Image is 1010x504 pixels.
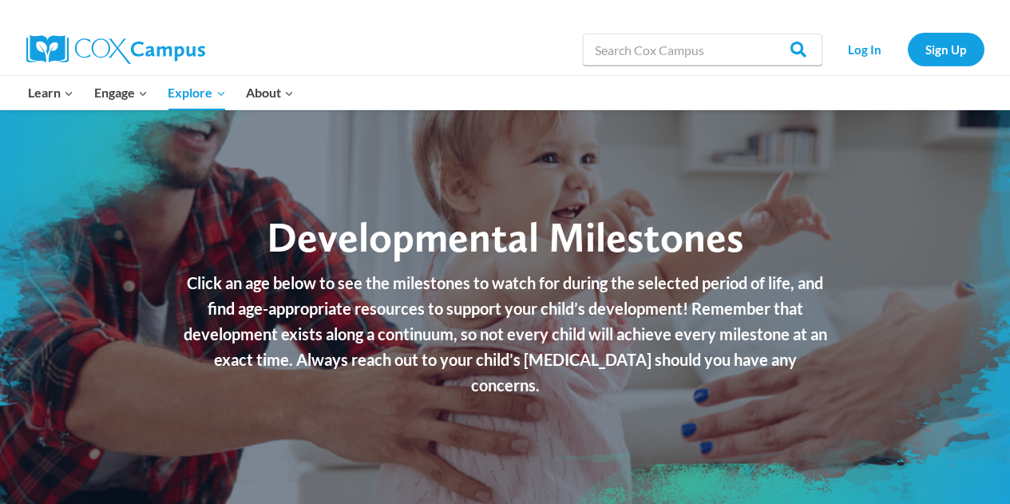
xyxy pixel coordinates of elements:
[908,33,984,65] a: Sign Up
[18,76,304,109] nav: Primary Navigation
[168,82,225,103] span: Explore
[94,82,148,103] span: Engage
[830,33,900,65] a: Log In
[246,82,294,103] span: About
[830,33,984,65] nav: Secondary Navigation
[26,35,205,64] img: Cox Campus
[267,212,743,262] span: Developmental Milestones
[182,270,829,398] p: Click an age below to see the milestones to watch for during the selected period of life, and fin...
[583,34,822,65] input: Search Cox Campus
[28,82,73,103] span: Learn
